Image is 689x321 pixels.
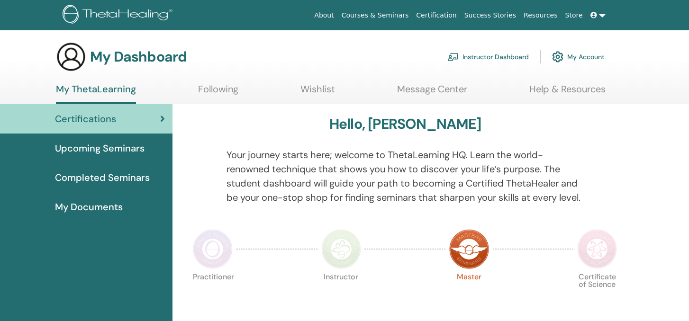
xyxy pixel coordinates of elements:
img: cog.svg [552,49,563,65]
img: Instructor [321,229,361,269]
p: Practitioner [193,273,233,313]
a: Help & Resources [529,83,606,102]
img: chalkboard-teacher.svg [447,53,459,61]
a: Instructor Dashboard [447,46,529,67]
img: Practitioner [193,229,233,269]
span: Upcoming Seminars [55,141,145,155]
h3: My Dashboard [90,48,187,65]
img: logo.png [63,5,176,26]
a: Message Center [397,83,467,102]
a: My Account [552,46,605,67]
span: Completed Seminars [55,170,150,185]
p: Your journey starts here; welcome to ThetaLearning HQ. Learn the world-renowned technique that sh... [227,148,584,205]
a: Courses & Seminars [338,7,413,24]
a: My ThetaLearning [56,83,136,104]
h3: Hello, [PERSON_NAME] [329,116,481,133]
img: generic-user-icon.jpg [56,42,86,72]
a: Wishlist [300,83,335,102]
span: Certifications [55,112,116,126]
p: Master [449,273,489,313]
span: My Documents [55,200,123,214]
a: Certification [412,7,460,24]
a: Success Stories [461,7,520,24]
a: Resources [520,7,562,24]
img: Certificate of Science [577,229,617,269]
a: Following [198,83,238,102]
p: Instructor [321,273,361,313]
a: About [310,7,337,24]
img: Master [449,229,489,269]
a: Store [562,7,587,24]
p: Certificate of Science [577,273,617,313]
